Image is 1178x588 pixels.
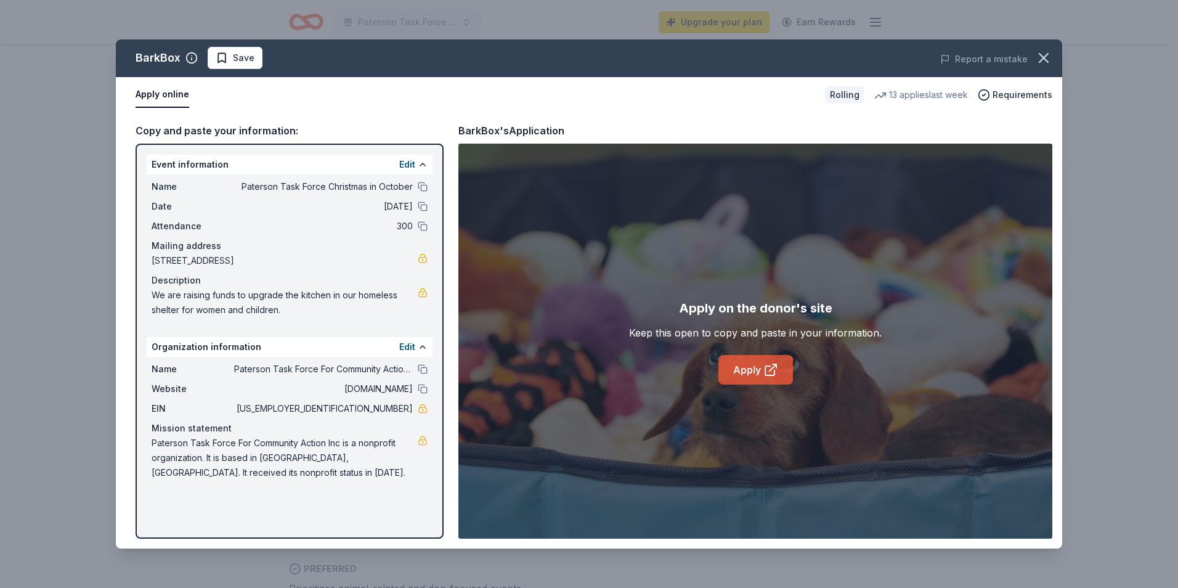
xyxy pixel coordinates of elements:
[152,436,418,480] span: Paterson Task Force For Community Action Inc is a nonprofit organization. It is based in [GEOGRAP...
[147,155,433,174] div: Event information
[152,199,234,214] span: Date
[978,88,1052,102] button: Requirements
[136,82,189,108] button: Apply online
[825,86,864,104] div: Rolling
[233,51,254,65] span: Save
[940,52,1028,67] button: Report a mistake
[718,355,793,385] a: Apply
[874,88,968,102] div: 13 applies last week
[152,219,234,234] span: Attendance
[152,253,418,268] span: [STREET_ADDRESS]
[152,401,234,416] span: EIN
[234,362,413,377] span: Paterson Task Force For Community Action Inc
[399,340,415,354] button: Edit
[208,47,262,69] button: Save
[399,157,415,172] button: Edit
[136,123,444,139] div: Copy and paste your information:
[152,382,234,396] span: Website
[234,382,413,396] span: [DOMAIN_NAME]
[147,337,433,357] div: Organization information
[152,273,428,288] div: Description
[234,179,413,194] span: Paterson Task Force Christmas in October
[152,421,428,436] div: Mission statement
[152,239,428,253] div: Mailing address
[234,199,413,214] span: [DATE]
[152,362,234,377] span: Name
[679,298,832,318] div: Apply on the donor's site
[152,179,234,194] span: Name
[234,401,413,416] span: [US_EMPLOYER_IDENTIFICATION_NUMBER]
[136,48,181,68] div: BarkBox
[629,325,882,340] div: Keep this open to copy and paste in your information.
[152,288,418,317] span: We are raising funds to upgrade the kitchen in our homeless shelter for women and children.
[458,123,564,139] div: BarkBox's Application
[993,88,1052,102] span: Requirements
[234,219,413,234] span: 300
